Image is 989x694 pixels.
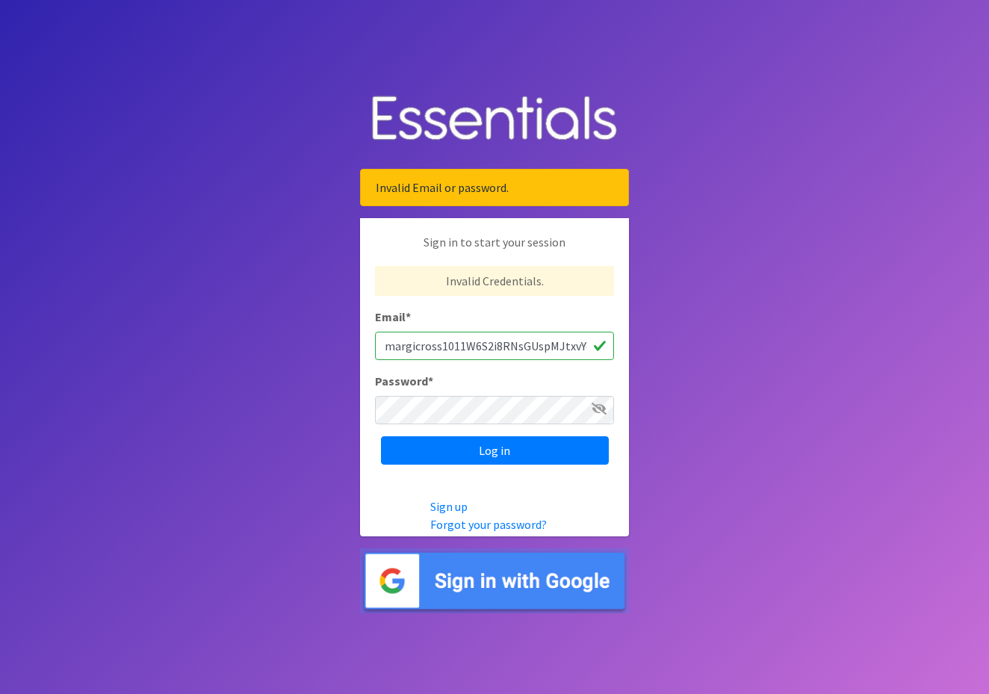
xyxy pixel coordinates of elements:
[428,374,433,388] abbr: required
[375,308,411,326] label: Email
[430,517,547,532] a: Forgot your password?
[360,548,629,613] img: Sign in with Google
[375,372,433,390] label: Password
[381,436,609,465] input: Log in
[360,81,629,158] img: Human Essentials
[360,169,629,206] div: Invalid Email or password.
[430,499,468,514] a: Sign up
[375,233,614,266] p: Sign in to start your session
[406,309,411,324] abbr: required
[375,266,614,296] p: Invalid Credentials.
